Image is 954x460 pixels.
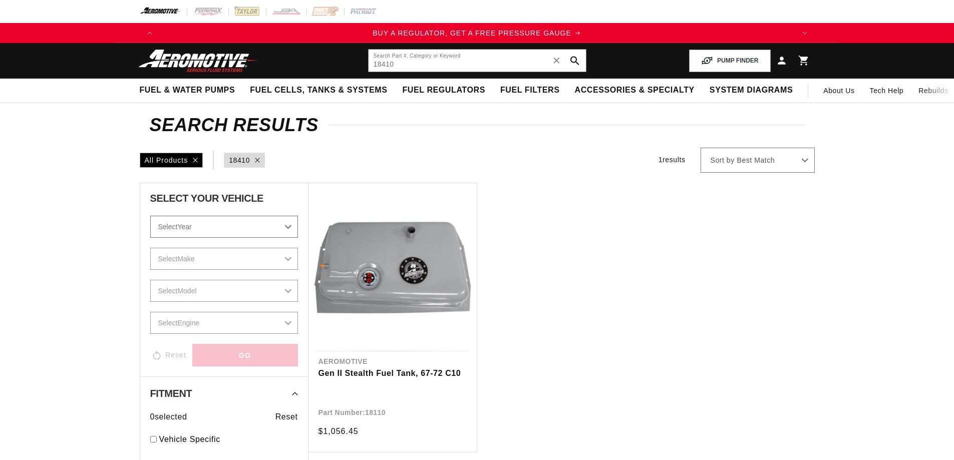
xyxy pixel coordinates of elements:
[160,28,795,39] a: BUY A REGULATOR, GET A FREE PRESSURE GAUGE
[659,156,686,164] span: 1 results
[918,85,948,96] span: Rebuilds
[160,28,795,39] div: 1 of 4
[159,433,298,446] a: Vehicle Specific
[689,50,770,72] button: PUMP FINDER
[150,216,298,238] select: Year
[115,23,840,43] slideshow-component: Translation missing: en.sections.announcements.announcement_bar
[373,29,571,37] span: BUY A REGULATOR, GET A FREE PRESSURE GAUGE
[150,410,187,423] span: 0 selected
[702,79,800,102] summary: System Diagrams
[150,248,298,270] select: Make
[132,79,243,102] summary: Fuel & Water Pumps
[575,85,695,96] span: Accessories & Specialty
[862,79,911,103] summary: Tech Help
[564,50,586,72] button: search button
[229,155,250,166] a: 18410
[795,23,815,43] button: Translation missing: en.sections.announcements.next_announcement
[140,85,235,96] span: Fuel & Water Pumps
[150,280,298,302] select: Model
[500,85,560,96] span: Fuel Filters
[250,85,387,96] span: Fuel Cells, Tanks & Systems
[136,49,261,73] img: Aeromotive
[823,87,854,95] span: About Us
[140,153,203,168] div: All Products
[319,367,467,380] a: Gen II Stealth Fuel Tank, 67-72 C10
[140,23,160,43] button: Translation missing: en.sections.announcements.previous_announcement
[369,50,586,72] input: Search by Part Number, Category or Keyword
[567,79,702,102] summary: Accessories & Specialty
[701,148,815,173] select: Sort by
[150,312,298,334] select: Engine
[710,85,793,96] span: System Diagrams
[870,85,904,96] span: Tech Help
[275,410,298,423] span: Reset
[150,193,298,206] div: Select Your Vehicle
[160,28,795,39] div: Announcement
[711,156,735,166] span: Sort by
[552,53,561,69] span: ✕
[816,79,862,103] a: About Us
[493,79,567,102] summary: Fuel Filters
[150,117,805,133] h2: Search Results
[150,388,192,398] span: Fitment
[395,79,492,102] summary: Fuel Regulators
[242,79,395,102] summary: Fuel Cells, Tanks & Systems
[402,85,485,96] span: Fuel Regulators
